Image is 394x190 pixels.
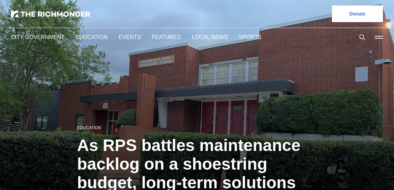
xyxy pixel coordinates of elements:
iframe: portal-trigger [222,156,394,190]
a: Events [119,34,141,40]
img: The Richmonder [11,10,90,17]
button: Search this site [357,32,367,42]
a: Sports [239,34,262,40]
a: City Government [11,34,64,40]
a: Features [152,34,181,40]
a: Donate [332,6,383,22]
a: Education [75,34,108,40]
a: Education [77,125,101,130]
a: Local News [192,34,228,40]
